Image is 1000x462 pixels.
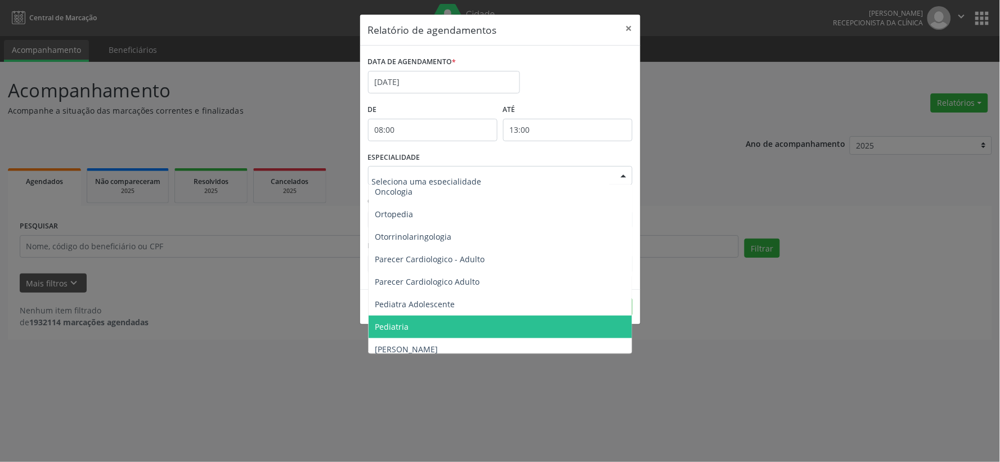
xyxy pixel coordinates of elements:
span: Parecer Cardiologico - Adulto [375,254,485,264]
label: DATA DE AGENDAMENTO [368,53,456,71]
span: [PERSON_NAME] [375,344,438,355]
label: ESPECIALIDADE [368,149,420,167]
span: Pediatria [375,321,409,332]
input: Selecione o horário final [503,119,633,141]
h5: Relatório de agendamentos [368,23,497,37]
label: ATÉ [503,101,633,119]
span: Oncologia [375,186,413,197]
span: Pediatra Adolescente [375,299,455,310]
span: Otorrinolaringologia [375,231,452,242]
span: Ortopedia [375,209,414,219]
input: Selecione uma data ou intervalo [368,71,520,93]
input: Selecione o horário inicial [368,119,497,141]
input: Seleciona uma especialidade [372,170,609,192]
span: Parecer Cardiologico Adulto [375,276,480,287]
label: De [368,101,497,119]
button: Close [618,15,640,42]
